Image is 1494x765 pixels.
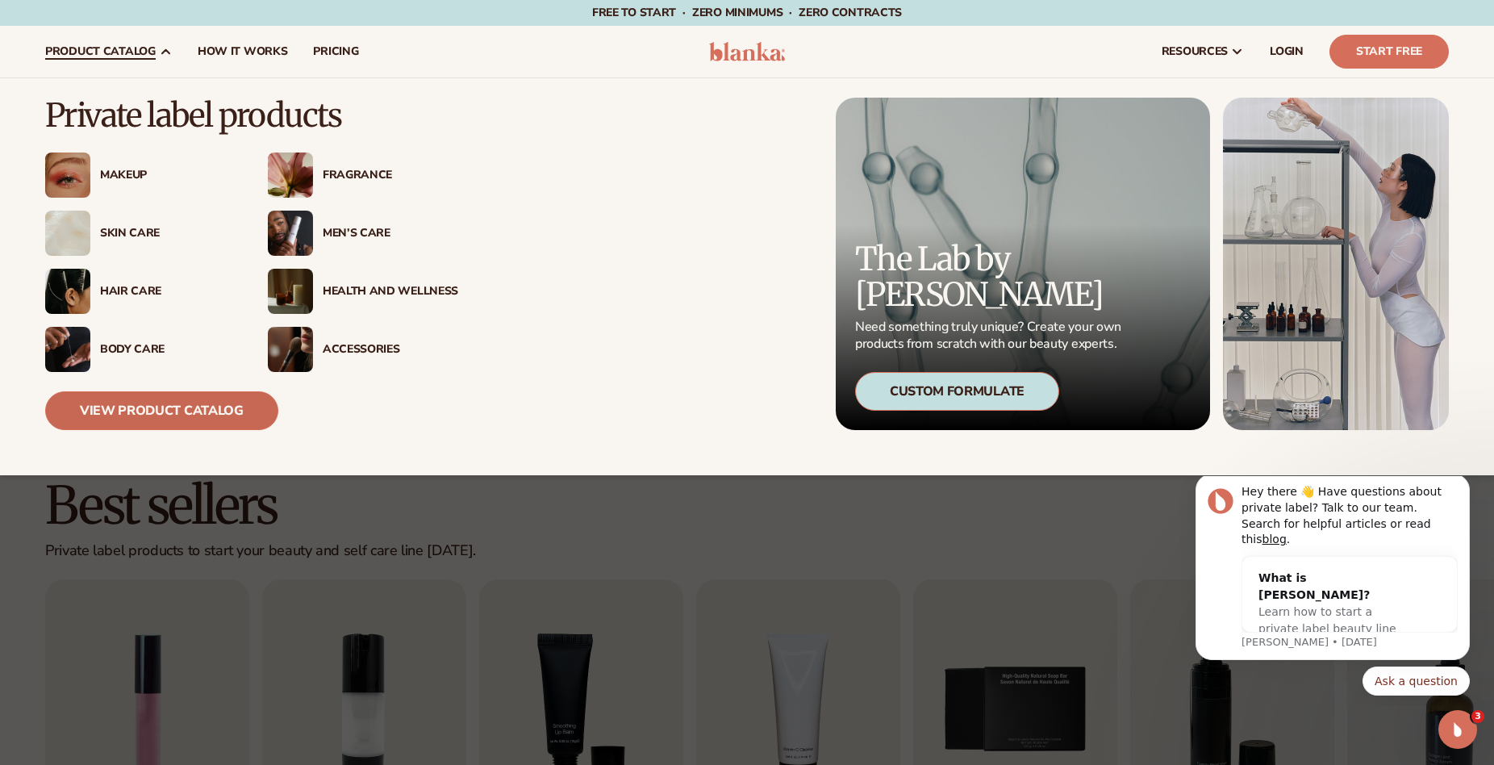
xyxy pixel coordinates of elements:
a: pricing [300,26,371,77]
div: Hey there 👋 Have questions about private label? Talk to our team. Search for helpful articles or ... [70,8,286,71]
a: Male hand applying moisturizer. Body Care [45,327,236,372]
span: Learn how to start a private label beauty line with [PERSON_NAME] [87,129,225,176]
a: Candles and incense on table. Health And Wellness [268,269,458,314]
img: Female in lab with equipment. [1223,98,1449,430]
div: Men’s Care [323,227,458,240]
a: Female with makeup brush. Accessories [268,327,458,372]
img: Female with glitter eye makeup. [45,153,90,198]
div: What is [PERSON_NAME]? [87,94,237,127]
a: Microscopic product formula. The Lab by [PERSON_NAME] Need something truly unique? Create your ow... [836,98,1210,430]
p: The Lab by [PERSON_NAME] [855,241,1126,312]
div: Skin Care [100,227,236,240]
div: Makeup [100,169,236,182]
span: 3 [1471,710,1484,723]
a: blog [91,56,115,69]
div: Health And Wellness [323,285,458,299]
img: Female hair pulled back with clips. [45,269,90,314]
a: View Product Catalog [45,391,278,430]
a: resources [1149,26,1257,77]
div: Fragrance [323,169,458,182]
div: Quick reply options [24,190,298,219]
div: Custom Formulate [855,372,1059,411]
a: How It Works [185,26,301,77]
img: Male hand applying moisturizer. [45,327,90,372]
span: How It Works [198,45,288,58]
div: Hair Care [100,285,236,299]
a: Cream moisturizer swatch. Skin Care [45,211,236,256]
a: product catalog [32,26,185,77]
img: Candles and incense on table. [268,269,313,314]
a: Start Free [1329,35,1449,69]
div: Body Care [100,343,236,357]
img: Cream moisturizer swatch. [45,211,90,256]
span: resources [1162,45,1228,58]
a: Female hair pulled back with clips. Hair Care [45,269,236,314]
img: Female with makeup brush. [268,327,313,372]
div: Message content [70,8,286,156]
p: Private label products [45,98,458,133]
button: Quick reply: Ask a question [191,190,298,219]
a: Male holding moisturizer bottle. Men’s Care [268,211,458,256]
img: Profile image for Lee [36,12,62,38]
iframe: Intercom live chat [1438,710,1477,749]
p: Message from Lee, sent 6d ago [70,159,286,173]
a: Female with glitter eye makeup. Makeup [45,153,236,198]
span: LOGIN [1270,45,1304,58]
a: LOGIN [1257,26,1317,77]
p: Need something truly unique? Create your own products from scratch with our beauty experts. [855,319,1126,353]
span: product catalog [45,45,156,58]
span: Free to start · ZERO minimums · ZERO contracts [592,5,902,20]
div: What is [PERSON_NAME]?Learn how to start a private label beauty line with [PERSON_NAME] [71,81,253,191]
div: Accessories [323,343,458,357]
img: Male holding moisturizer bottle. [268,211,313,256]
iframe: Intercom notifications message [1171,476,1494,705]
span: pricing [313,45,358,58]
img: Pink blooming flower. [268,153,313,198]
a: Pink blooming flower. Fragrance [268,153,458,198]
img: logo [709,42,786,61]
